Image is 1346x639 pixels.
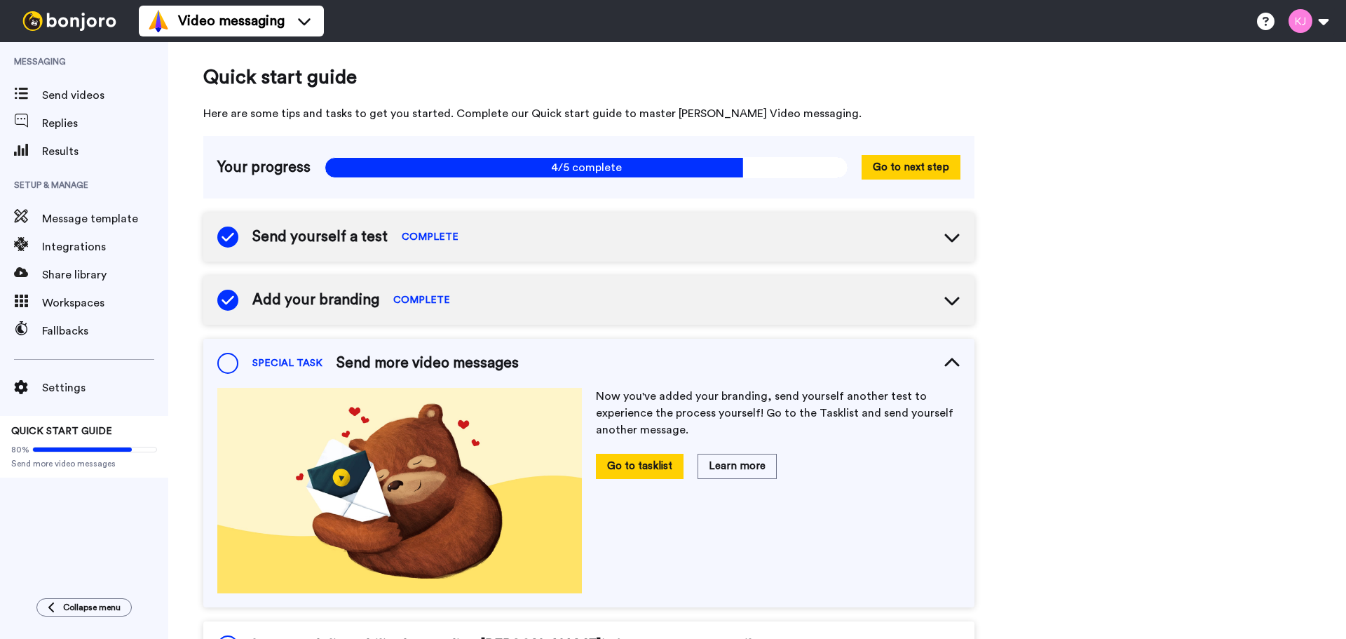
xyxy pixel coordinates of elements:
span: Send yourself a test [252,227,388,248]
span: Send more video messages [336,353,519,374]
button: Learn more [698,454,777,478]
span: 4/5 complete [325,157,848,178]
span: 80% [11,444,29,455]
span: COMPLETE [402,230,458,244]
span: COMPLETE [393,293,450,307]
span: Message template [42,210,168,227]
p: Now you've added your branding, send yourself another test to experience the process yourself! Go... [596,388,960,438]
span: Collapse menu [63,602,121,613]
span: Integrations [42,238,168,255]
img: vm-color.svg [147,10,170,32]
span: QUICK START GUIDE [11,426,112,436]
img: ef8d60325db97039671181ddc077363f.jpg [217,388,582,593]
img: bj-logo-header-white.svg [17,11,122,31]
span: Send more video messages [11,458,157,469]
button: Go to next step [862,155,960,180]
button: Go to tasklist [596,454,684,478]
span: Replies [42,115,168,132]
span: Fallbacks [42,323,168,339]
span: Share library [42,267,168,283]
button: Collapse menu [36,598,132,617]
span: Send videos [42,87,168,104]
span: Quick start guide [203,63,974,91]
span: Workspaces [42,295,168,311]
span: Add your branding [252,290,379,311]
span: Video messaging [178,11,285,31]
span: Results [42,143,168,160]
span: Settings [42,379,168,396]
span: SPECIAL TASK [252,356,322,370]
span: Your progress [217,157,311,178]
span: Here are some tips and tasks to get you started. Complete our Quick start guide to master [PERSON... [203,105,974,122]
